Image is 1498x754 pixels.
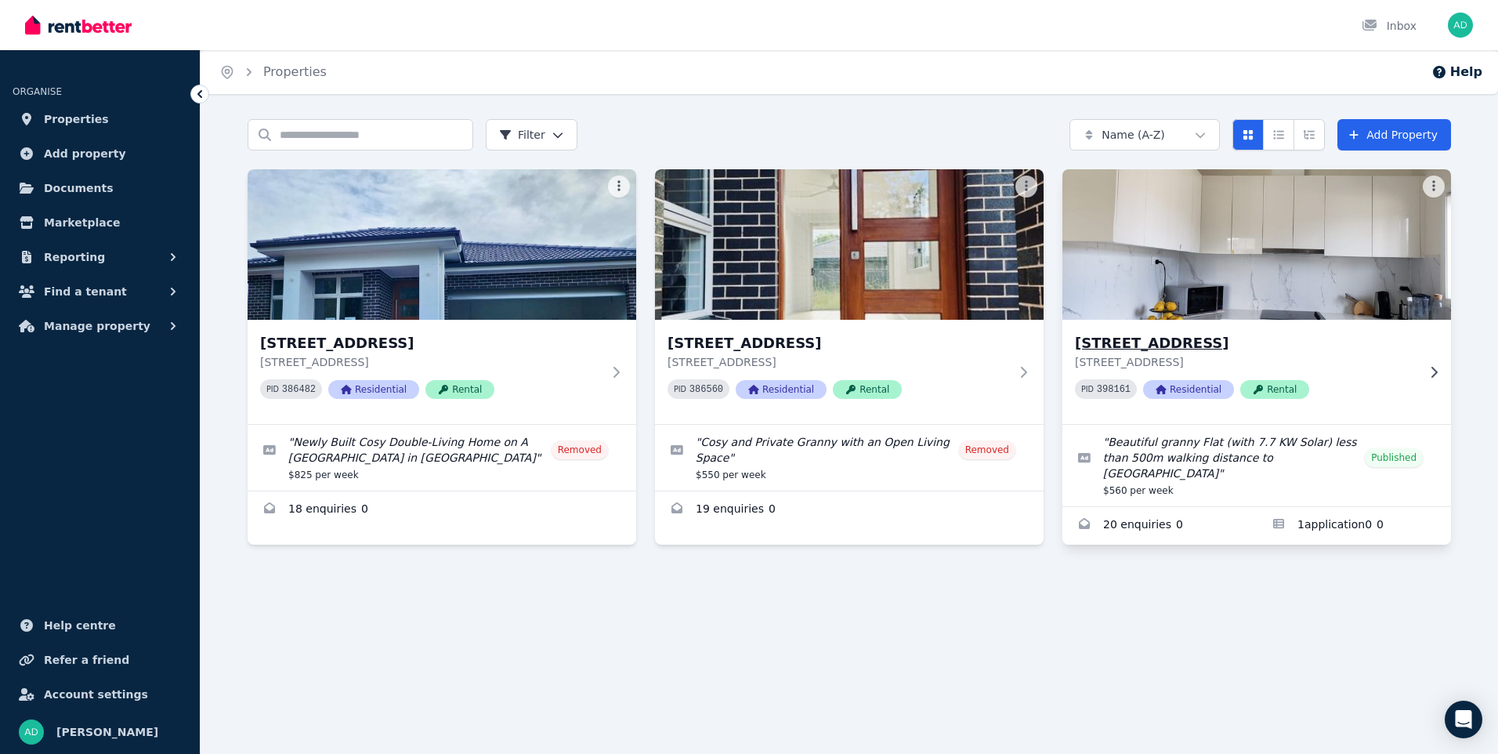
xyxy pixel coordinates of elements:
[19,720,44,745] img: Ajit DANGAL
[44,282,127,301] span: Find a tenant
[248,169,636,320] img: 15 Integrity St, Cameron Park
[248,169,636,424] a: 15 Integrity St, Cameron Park[STREET_ADDRESS][STREET_ADDRESS]PID 386482ResidentialRental
[44,144,126,163] span: Add property
[668,332,1009,354] h3: [STREET_ADDRESS]
[13,103,187,135] a: Properties
[1062,169,1451,424] a: 87a Lovegrove Dr, Quakers Hill[STREET_ADDRESS][STREET_ADDRESS]PID 398161ResidentialRental
[1075,332,1417,354] h3: [STREET_ADDRESS]
[13,138,187,169] a: Add property
[1257,507,1451,545] a: Applications for 87a Lovegrove Dr, Quakers Hill
[1431,63,1482,82] button: Help
[425,380,494,399] span: Rental
[1053,165,1461,324] img: 87a Lovegrove Dr, Quakers Hill
[13,172,187,204] a: Documents
[13,610,187,641] a: Help centre
[1075,354,1417,370] p: [STREET_ADDRESS]
[1240,380,1309,399] span: Rental
[1062,425,1451,506] a: Edit listing: Beautiful granny Flat (with 7.7 KW Solar) less than 500m walking distance to Quaker...
[44,248,105,266] span: Reporting
[44,317,150,335] span: Manage property
[674,385,686,393] small: PID
[260,332,602,354] h3: [STREET_ADDRESS]
[13,86,62,97] span: ORGANISE
[13,241,187,273] button: Reporting
[13,207,187,238] a: Marketplace
[1448,13,1473,38] img: Ajit DANGAL
[833,380,902,399] span: Rental
[1081,385,1094,393] small: PID
[655,169,1044,424] a: 15A Integrity St, Cameron Park[STREET_ADDRESS][STREET_ADDRESS]PID 386560ResidentialRental
[13,644,187,676] a: Refer a friend
[1143,380,1234,399] span: Residential
[248,425,636,491] a: Edit listing: Newly Built Cosy Double-Living Home on A Quite Street in Cameroon Park
[689,384,723,395] code: 386560
[44,685,148,704] span: Account settings
[282,384,316,395] code: 386482
[266,385,279,393] small: PID
[1337,119,1451,150] a: Add Property
[260,354,602,370] p: [STREET_ADDRESS]
[486,119,577,150] button: Filter
[499,127,545,143] span: Filter
[1069,119,1220,150] button: Name (A-Z)
[13,679,187,710] a: Account settings
[1294,119,1325,150] button: Expanded list view
[13,276,187,307] button: Find a tenant
[1062,507,1257,545] a: Enquiries for 87a Lovegrove Dr, Quakers Hill
[1423,176,1445,198] button: More options
[655,425,1044,491] a: Edit listing: Cosy and Private Granny with an Open Living Space
[1362,18,1417,34] div: Inbox
[1445,701,1482,738] div: Open Intercom Messenger
[655,491,1044,529] a: Enquiries for 15A Integrity St, Cameron Park
[1097,384,1131,395] code: 398161
[655,169,1044,320] img: 15A Integrity St, Cameron Park
[56,723,158,741] span: [PERSON_NAME]
[1263,119,1294,150] button: Compact list view
[248,491,636,529] a: Enquiries for 15 Integrity St, Cameron Park
[1232,119,1325,150] div: View options
[44,179,114,198] span: Documents
[44,616,116,635] span: Help centre
[608,176,630,198] button: More options
[1015,176,1037,198] button: More options
[25,13,132,37] img: RentBetter
[328,380,419,399] span: Residential
[13,310,187,342] button: Manage property
[44,110,109,129] span: Properties
[1232,119,1264,150] button: Card view
[1102,127,1165,143] span: Name (A-Z)
[44,651,129,669] span: Refer a friend
[263,64,327,79] a: Properties
[201,50,346,94] nav: Breadcrumb
[736,380,827,399] span: Residential
[668,354,1009,370] p: [STREET_ADDRESS]
[44,213,120,232] span: Marketplace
